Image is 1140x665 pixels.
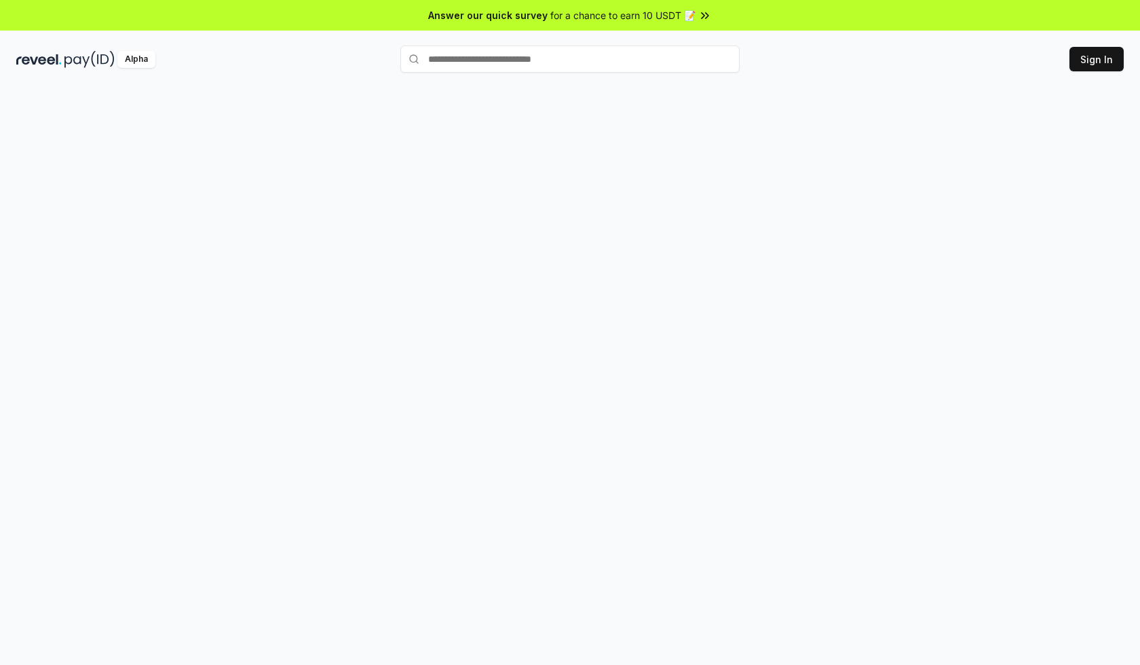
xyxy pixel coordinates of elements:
[117,51,155,68] div: Alpha
[550,8,696,22] span: for a chance to earn 10 USDT 📝
[428,8,548,22] span: Answer our quick survey
[1069,47,1124,71] button: Sign In
[64,51,115,68] img: pay_id
[16,51,62,68] img: reveel_dark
